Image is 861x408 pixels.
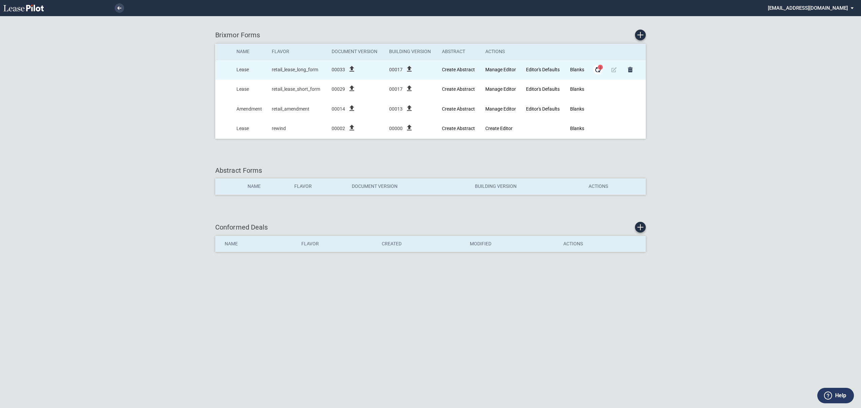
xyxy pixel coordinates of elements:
[348,127,356,133] label: file_upload
[437,44,481,60] th: Abstract
[290,178,347,195] th: Flavor
[243,178,290,195] th: Name
[526,106,560,112] a: Editor's Defaults
[405,65,413,73] i: file_upload
[384,44,437,60] th: Building Version
[332,86,345,93] span: 00029
[232,119,267,139] td: Lease
[215,236,297,252] th: Name
[348,65,356,73] i: file_upload
[232,60,267,80] td: Lease
[570,86,584,92] a: Blanks
[377,236,465,252] th: Created
[584,178,646,195] th: Actions
[267,44,327,60] th: Flavor
[216,80,646,99] tr: Created At: 2025-09-04T09:53:46+05:30; Updated At: 2025-09-10T17:39:11+05:30
[267,60,327,80] td: retail_lease_long_form
[347,178,470,195] th: Document Version
[215,30,646,40] div: Brixmor Forms
[593,65,603,74] a: Form Updates 2
[267,80,327,99] td: retail_lease_short_form
[635,30,646,40] a: Create new Form
[442,67,475,72] a: Create new Abstract
[559,236,646,252] th: Actions
[405,127,413,133] label: file_upload
[598,65,603,70] span: 2
[389,86,403,93] span: 00017
[232,44,267,60] th: Name
[570,67,584,72] a: Blanks
[405,84,413,92] i: file_upload
[215,222,646,233] div: Conformed Deals
[327,44,384,60] th: Document Version
[626,66,634,74] md-icon: Delete Form
[526,67,560,72] a: Editor's Defaults
[442,126,475,131] a: Create new Abstract
[267,99,327,119] td: retail_amendment
[332,125,345,132] span: 00002
[297,236,377,252] th: Flavor
[232,80,267,99] td: Lease
[570,106,584,112] a: Blanks
[348,69,356,74] label: file_upload
[526,86,560,92] a: Editor's Defaults
[389,67,403,73] span: 00017
[635,222,646,233] a: Create new conformed deal
[485,86,516,92] a: Manage Editor
[405,104,413,112] i: file_upload
[481,44,521,60] th: Actions
[594,66,602,74] md-icon: Form Updates
[348,84,356,92] i: file_upload
[215,166,646,175] div: Abstract Forms
[332,106,345,113] span: 00014
[570,126,584,131] a: Blanks
[485,126,513,131] a: Create Editor
[348,88,356,93] label: file_upload
[405,124,413,132] i: file_upload
[442,86,475,92] a: Create new Abstract
[470,178,584,195] th: Building Version
[216,119,646,139] tr: Created At: 2025-01-09T22:11:37+05:30; Updated At: 2025-01-09T22:13:21+05:30
[348,108,356,113] label: file_upload
[332,67,345,73] span: 00033
[626,65,635,74] a: Delete Form
[485,67,516,72] a: Manage Editor
[817,388,854,403] button: Help
[405,88,413,93] label: file_upload
[216,99,646,119] tr: Created At: 2025-08-14T11:43:43+05:30; Updated At: 2025-09-12T22:49:47+05:30
[405,108,413,113] label: file_upload
[216,60,646,80] tr: Created At: 2025-08-13T11:01:50+05:30; Updated At: 2025-09-10T17:32:04+05:30
[835,391,846,400] label: Help
[267,119,327,139] td: rewind
[465,236,559,252] th: Modified
[405,69,413,74] label: file_upload
[389,106,403,113] span: 00013
[232,99,267,119] td: Amendment
[348,104,356,112] i: file_upload
[485,106,516,112] a: Manage Editor
[389,125,403,132] span: 00000
[442,106,475,112] a: Create new Abstract
[348,124,356,132] i: file_upload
